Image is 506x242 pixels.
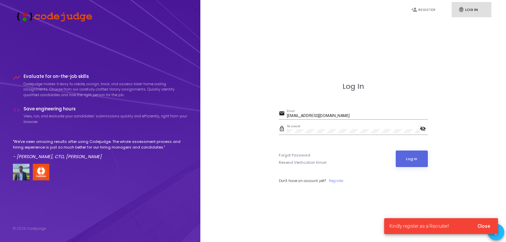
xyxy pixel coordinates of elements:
[411,7,417,13] i: person_add
[452,2,491,18] a: fingerprintLog In
[458,7,464,13] i: fingerprint
[13,164,29,180] img: user image
[405,2,444,18] a: person_addRegister
[287,114,428,118] input: Email
[279,125,287,133] mat-icon: lock_outline
[329,178,343,184] a: Register
[279,152,310,158] a: Forgot Password
[24,113,188,124] p: View, run, and evaluate your candidates’ submissions quickly and efficiently, right from your bro...
[24,81,188,98] p: Codejudge makes it easy to create, assign, track, and assess take-home coding assignments. Choose...
[13,226,46,231] div: © 2025 Codejudge
[279,160,327,165] a: Resend Verification Email
[13,106,20,114] i: code
[13,74,20,81] i: timeline
[24,74,188,79] h4: Evaluate for on-the-job skills
[24,106,188,112] h4: Save engineering hours
[420,125,428,133] mat-icon: visibility_off
[13,139,188,150] p: "We've seen amazing results after using Codejudge. The whole assessment process and hiring experi...
[13,153,102,160] em: - [PERSON_NAME], CTO, [PERSON_NAME]
[478,223,490,229] span: Close
[33,164,49,180] img: company-logo
[389,223,449,229] span: Kindly register as a Recruiter!
[279,82,428,91] h3: Log In
[279,178,326,183] span: Don't have an account yet?
[396,151,428,167] button: Log In
[472,220,495,232] button: Close
[279,110,287,118] mat-icon: email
